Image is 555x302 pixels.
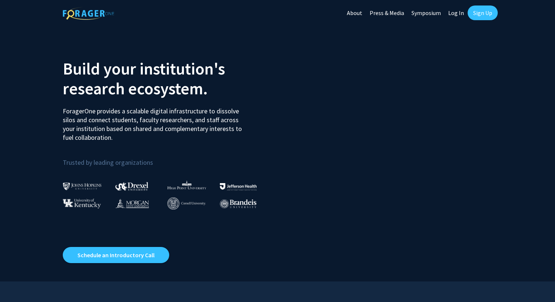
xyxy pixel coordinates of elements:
p: ForagerOne provides a scalable digital infrastructure to dissolve silos and connect students, fac... [63,101,247,142]
img: Drexel University [115,182,148,190]
img: Brandeis University [220,199,257,208]
img: ForagerOne Logo [63,7,114,20]
img: Morgan State University [115,199,149,208]
img: University of Kentucky [63,199,101,208]
img: Cornell University [167,197,206,210]
img: Thomas Jefferson University [220,183,257,190]
a: Sign Up [468,6,498,20]
h2: Build your institution's research ecosystem. [63,59,272,98]
a: Opens in a new tab [63,247,169,263]
p: Trusted by leading organizations [63,148,272,168]
img: High Point University [167,181,206,189]
img: Johns Hopkins University [63,182,102,190]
